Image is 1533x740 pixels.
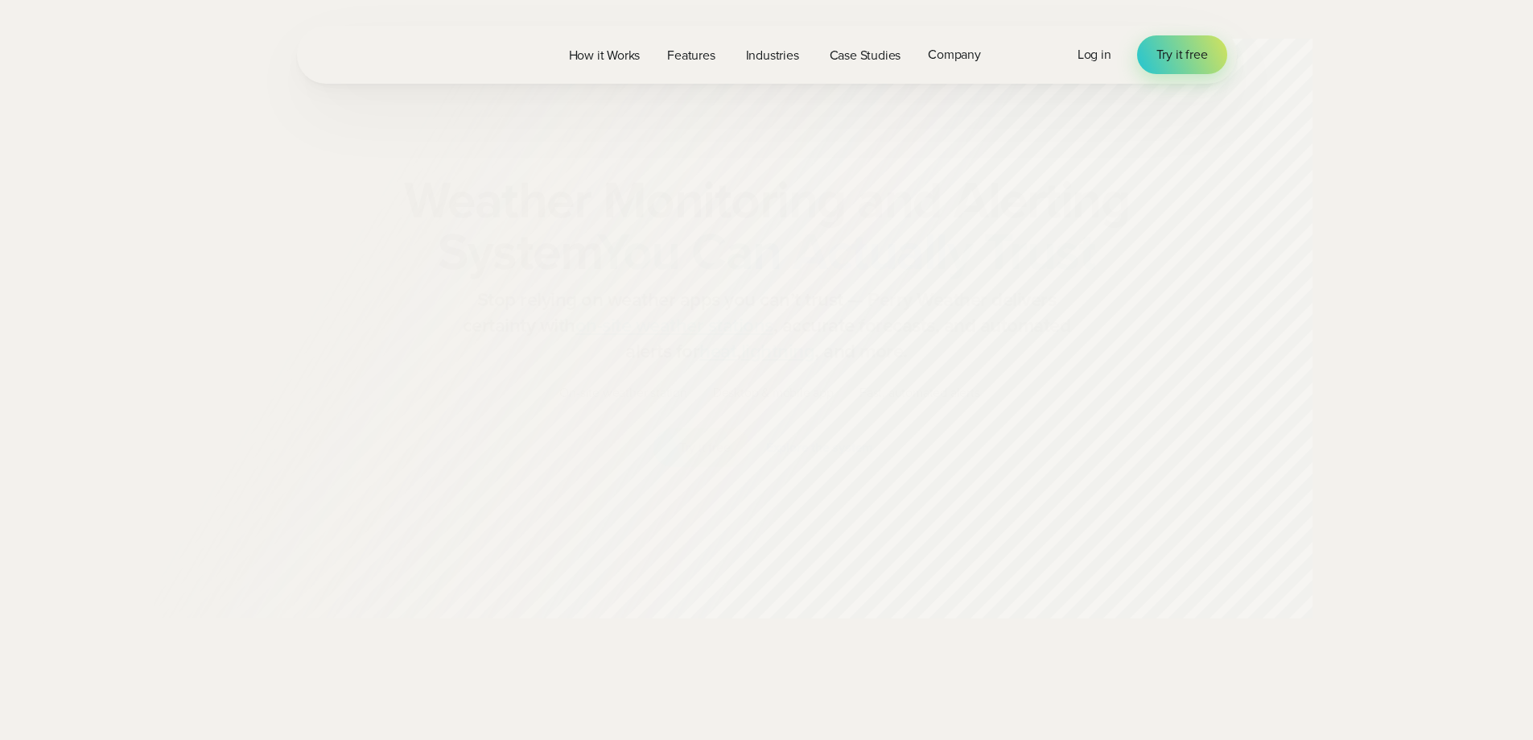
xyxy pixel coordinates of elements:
[1137,35,1227,74] a: Try it free
[1156,45,1208,64] span: Try it free
[830,46,901,65] span: Case Studies
[928,45,981,64] span: Company
[1078,45,1111,64] a: Log in
[667,46,715,65] span: Features
[569,46,641,65] span: How it Works
[746,46,799,65] span: Industries
[816,39,915,72] a: Case Studies
[555,39,654,72] a: How it Works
